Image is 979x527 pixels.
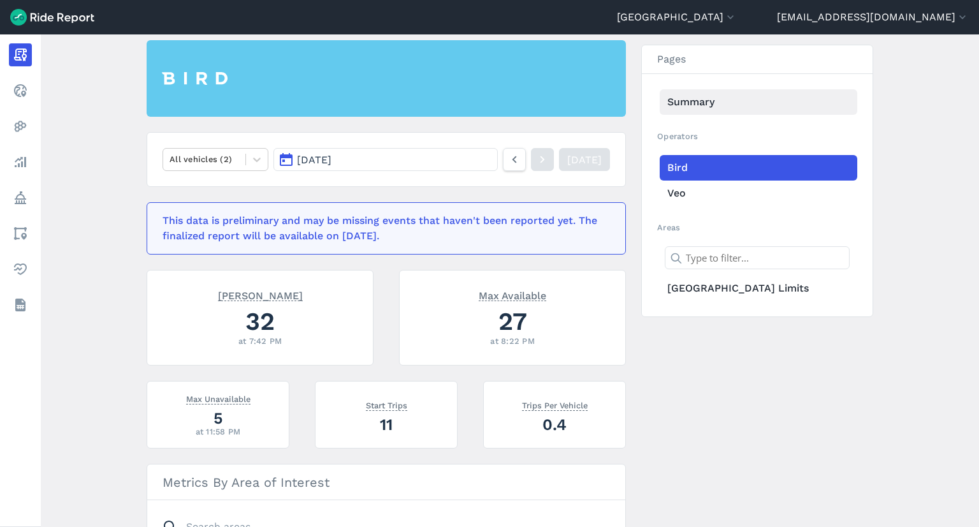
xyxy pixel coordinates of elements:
[522,398,588,411] span: Trips Per Vehicle
[777,10,969,25] button: [EMAIL_ADDRESS][DOMAIN_NAME]
[273,148,498,171] button: [DATE]
[9,151,32,174] a: Analyze
[9,258,32,281] a: Health
[366,398,407,411] span: Start Trips
[415,304,610,339] div: 27
[9,115,32,138] a: Heatmaps
[415,335,610,347] div: at 8:22 PM
[9,222,32,245] a: Areas
[163,213,602,244] div: This data is preliminary and may be missing events that haven't been reported yet. The finalized ...
[617,10,737,25] button: [GEOGRAPHIC_DATA]
[297,154,331,166] span: [DATE]
[9,186,32,209] a: Policy
[499,413,610,436] div: 0.4
[163,426,273,438] div: at 11:58 PM
[642,45,873,74] h3: Pages
[657,130,857,142] h2: Operators
[147,464,625,500] h3: Metrics By Area of Interest
[218,288,303,301] span: [PERSON_NAME]
[559,148,610,171] a: [DATE]
[660,89,857,115] a: Summary
[665,246,850,269] input: Type to filter...
[163,304,358,339] div: 32
[9,43,32,66] a: Report
[479,288,546,301] span: Max Available
[331,413,442,436] div: 11
[9,79,32,102] a: Realtime
[9,293,32,316] a: Datasets
[163,407,273,429] div: 5
[162,72,228,85] img: Bird
[660,181,857,206] a: Veo
[660,155,857,181] a: Bird
[10,9,94,26] img: Ride Report
[163,335,358,347] div: at 7:42 PM
[660,276,857,301] a: [GEOGRAPHIC_DATA] Limits
[186,392,250,405] span: Max Unavailable
[657,221,857,234] h2: Areas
